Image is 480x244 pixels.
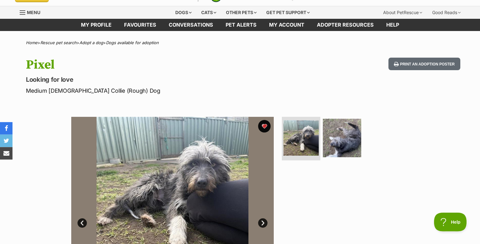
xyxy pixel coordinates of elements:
div: Dogs [171,6,196,19]
a: Adopt a dog [79,40,103,45]
a: Dogs available for adoption [106,40,159,45]
div: > > > [10,40,470,45]
p: Looking for love [26,75,290,84]
div: Get pet support [262,6,314,19]
h1: Pixel [26,58,290,72]
a: Adopter resources [311,19,380,31]
button: Print an adoption poster [388,58,460,70]
div: Good Reads [428,6,465,19]
a: Pet alerts [219,19,263,31]
button: favourite [258,120,271,132]
img: Photo of Pixel [283,120,319,156]
a: Favourites [118,19,162,31]
a: My account [263,19,311,31]
a: Menu [20,6,45,18]
img: Photo of Pixel [323,119,361,157]
a: Prev [77,218,87,228]
a: conversations [162,19,219,31]
span: Menu [27,10,40,15]
a: Home [26,40,37,45]
div: About PetRescue [379,6,427,19]
div: Cats [197,6,221,19]
iframe: Help Scout Beacon - Open [434,213,467,231]
a: Next [258,218,267,228]
a: Help [380,19,405,31]
a: Rescue pet search [40,40,77,45]
p: Medium [DEMOGRAPHIC_DATA] Collie (Rough) Dog [26,86,290,95]
a: My profile [75,19,118,31]
div: Other pets [222,6,261,19]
